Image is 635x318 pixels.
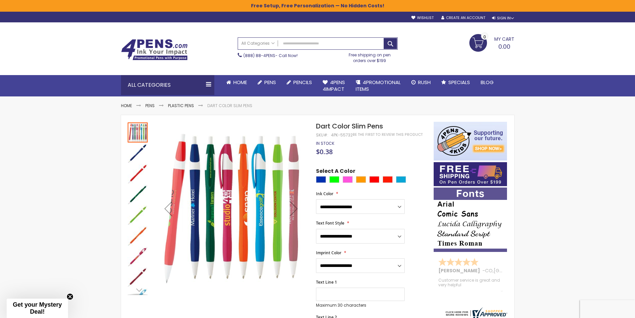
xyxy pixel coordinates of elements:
[316,140,334,146] span: In stock
[434,122,507,161] img: 4pens 4 kids
[121,103,132,108] a: Home
[128,185,148,205] img: Dart Color Slim Pens
[128,143,148,163] img: Dart Color Slim Pens
[396,176,406,183] div: Turquoise
[281,75,317,90] a: Pencils
[238,38,278,49] a: All Categories
[441,15,485,20] a: Create an Account
[323,79,345,92] span: 4Pens 4impact
[469,34,514,51] a: 0.00 0
[241,41,275,46] span: All Categories
[264,79,276,86] span: Pens
[67,293,73,300] button: Close teaser
[316,279,337,285] span: Text Line 1
[128,267,148,287] div: Dart Color Slim Pens
[406,75,436,90] a: Rush
[13,301,62,315] span: Get your Mystery Deal!
[343,176,353,183] div: Pink
[233,79,247,86] span: Home
[128,164,148,184] img: Dart Color Slim Pens
[317,75,350,97] a: 4Pens4impact
[121,39,188,60] img: 4Pens Custom Pens and Promotional Products
[128,247,148,267] img: Dart Color Slim Pens
[316,250,341,256] span: Imprint Color
[448,79,470,86] span: Specials
[350,75,406,97] a: 4PROMOTIONALITEMS
[356,176,366,183] div: Orange
[293,79,312,86] span: Pencils
[434,188,507,252] img: font-personalization-examples
[342,50,398,63] div: Free shipping on pen orders over $199
[243,53,275,58] a: (888) 88-4PENS
[316,303,405,308] p: Maximum 30 characters
[316,121,383,131] span: Dart Color Slim Pens
[316,132,328,138] strong: SKU
[475,75,499,90] a: Blog
[316,176,326,183] div: Blue
[492,16,514,21] div: Sign In
[369,176,379,183] div: Red
[481,79,494,86] span: Blog
[580,300,635,318] iframe: Google Customer Reviews
[316,168,355,177] span: Select A Color
[494,267,543,274] span: [GEOGRAPHIC_DATA]
[128,122,148,142] div: Dart Color Slim Pens
[252,75,281,90] a: Pens
[482,267,543,274] span: - ,
[128,226,148,246] img: Dart Color Slim Pens
[316,147,333,156] span: $0.38
[383,176,393,183] div: Bright Red
[316,141,334,146] div: Availability
[221,75,252,90] a: Home
[280,122,307,295] div: Next
[155,122,182,295] div: Previous
[436,75,475,90] a: Specials
[434,162,507,186] img: Free shipping on orders over $199
[243,53,298,58] span: - Call Now!
[128,163,148,184] div: Dart Color Slim Pens
[438,278,503,292] div: Customer service is great and very helpful
[498,42,510,51] span: 0.00
[329,176,339,183] div: Lime Green
[128,205,148,225] div: Dart Color Slim Pens
[155,131,307,284] img: Dart Color Slim Pens
[7,299,68,318] div: Get your Mystery Deal!Close teaser
[128,142,148,163] div: Dart Color Slim Pens
[411,15,434,20] a: Wishlist
[485,267,493,274] span: CO
[331,132,353,138] div: 4pk-55732
[207,103,252,108] li: Dart Color Slim Pens
[316,191,333,197] span: Ink Color
[128,267,148,287] img: Dart Color Slim Pens
[128,225,148,246] div: Dart Color Slim Pens
[128,285,148,295] div: Next
[483,34,486,40] span: 0
[168,103,194,108] a: Plastic Pens
[316,220,344,226] span: Text Font Style
[128,205,148,225] img: Dart Color Slim Pens
[353,132,423,137] a: Be the first to review this product
[145,103,155,108] a: Pens
[438,267,482,274] span: [PERSON_NAME]
[121,75,214,95] div: All Categories
[418,79,431,86] span: Rush
[356,79,401,92] span: 4PROMOTIONAL ITEMS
